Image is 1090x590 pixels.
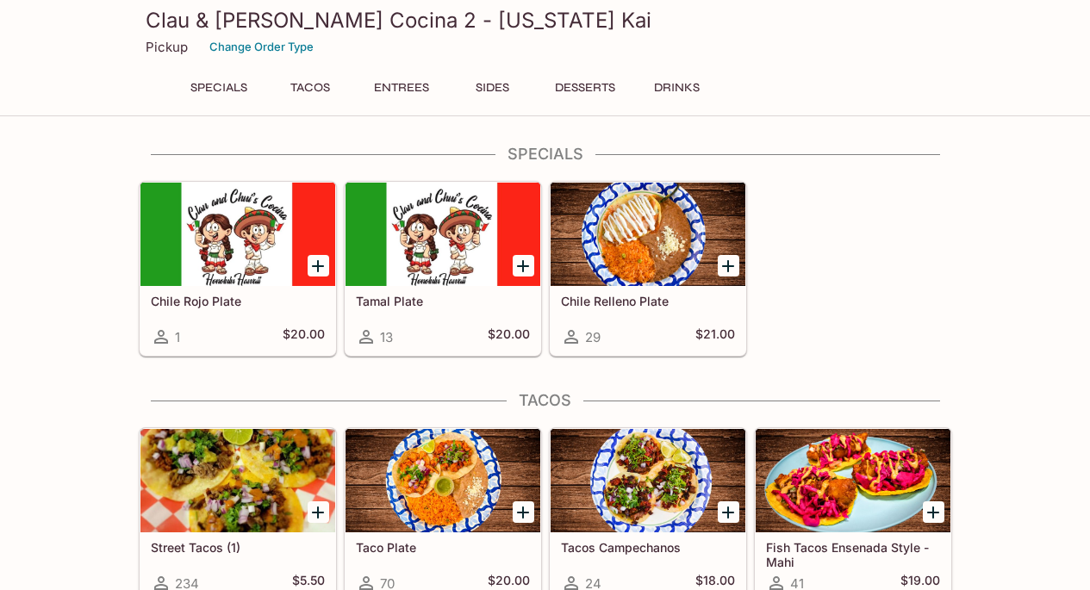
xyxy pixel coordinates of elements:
[202,34,321,60] button: Change Order Type
[139,391,952,410] h4: Tacos
[551,183,745,286] div: Chile Relleno Plate
[346,183,540,286] div: Tamal Plate
[545,76,625,100] button: Desserts
[345,182,541,356] a: Tamal Plate13$20.00
[380,329,393,345] span: 13
[718,501,739,523] button: Add Tacos Campechanos
[308,255,329,276] button: Add Chile Rojo Plate
[151,294,325,308] h5: Chile Rojo Plate
[561,540,735,555] h5: Tacos Campechanos
[346,429,540,532] div: Taco Plate
[756,429,950,532] div: Fish Tacos Ensenada Style - Mahi
[488,326,530,347] h5: $20.00
[766,540,940,568] h5: Fish Tacos Ensenada Style - Mahi
[585,329,601,345] span: 29
[513,501,534,523] button: Add Taco Plate
[356,540,530,555] h5: Taco Plate
[139,145,952,164] h4: Specials
[180,76,258,100] button: Specials
[146,39,188,55] p: Pickup
[356,294,530,308] h5: Tamal Plate
[513,255,534,276] button: Add Tamal Plate
[140,182,336,356] a: Chile Rojo Plate1$20.00
[550,182,746,356] a: Chile Relleno Plate29$21.00
[923,501,944,523] button: Add Fish Tacos Ensenada Style - Mahi
[271,76,349,100] button: Tacos
[308,501,329,523] button: Add Street Tacos (1)
[551,429,745,532] div: Tacos Campechanos
[638,76,716,100] button: Drinks
[140,183,335,286] div: Chile Rojo Plate
[695,326,735,347] h5: $21.00
[363,76,440,100] button: Entrees
[718,255,739,276] button: Add Chile Relleno Plate
[146,7,945,34] h3: Clau & [PERSON_NAME] Cocina 2 - [US_STATE] Kai
[561,294,735,308] h5: Chile Relleno Plate
[140,429,335,532] div: Street Tacos (1)
[283,326,325,347] h5: $20.00
[151,540,325,555] h5: Street Tacos (1)
[454,76,532,100] button: Sides
[175,329,180,345] span: 1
